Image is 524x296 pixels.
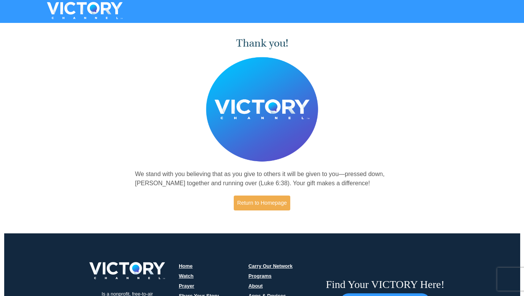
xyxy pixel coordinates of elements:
[179,263,192,269] a: Home
[326,278,445,291] h6: Find Your VICTORY Here!
[248,263,293,269] a: Carry Our Network
[135,170,389,188] p: We stand with you believing that as you give to others it will be given to you—pressed down, [PER...
[248,283,263,289] a: About
[179,273,194,279] a: Watch
[135,37,389,50] h1: Thank you!
[79,262,175,279] img: victory-logo.png
[37,2,133,19] img: VICTORYTHON - VICTORY Channel
[179,283,194,289] a: Prayer
[206,57,319,162] img: Believer's Voice of Victory Network
[248,273,272,279] a: Programs
[234,196,290,210] a: Return to Homepage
